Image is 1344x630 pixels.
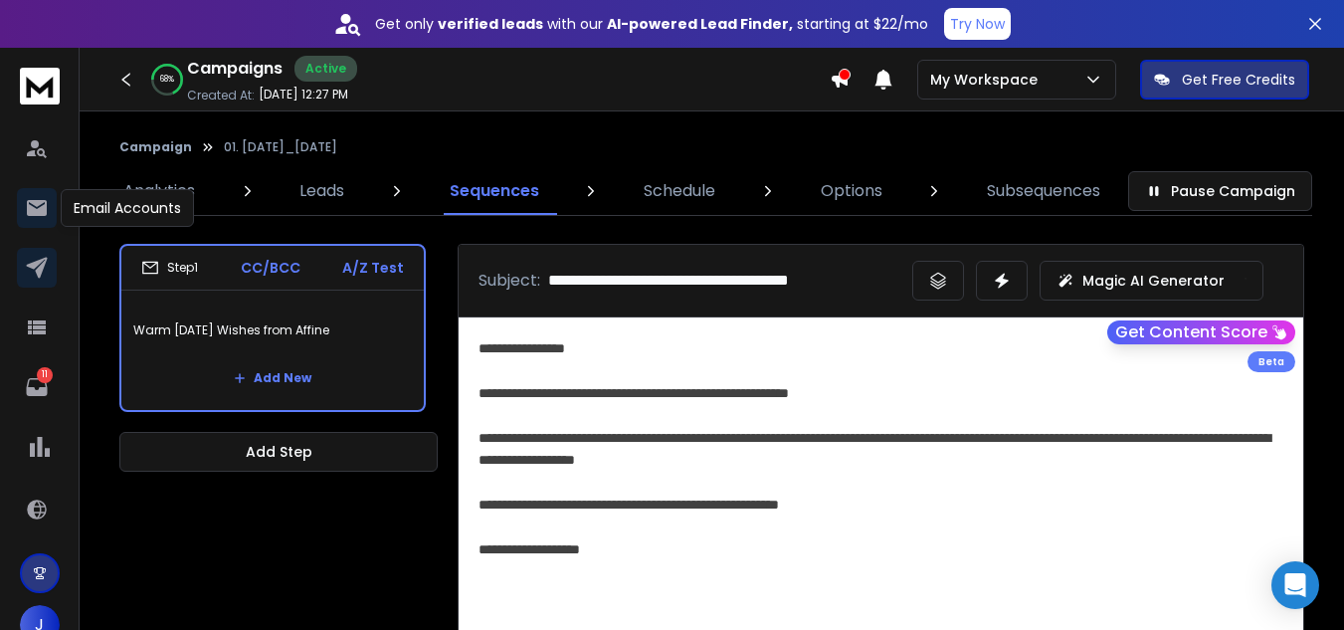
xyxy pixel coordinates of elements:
p: 68 % [160,74,174,86]
strong: verified leads [438,14,543,34]
a: Sequences [438,167,551,215]
p: Magic AI Generator [1082,271,1225,291]
li: Step1CC/BCCA/Z TestWarm [DATE] Wishes from AffineAdd New [119,244,426,412]
p: 01. [DATE]_[DATE] [224,139,337,155]
a: Leads [288,167,356,215]
p: Subject: [479,269,540,293]
button: Pause Campaign [1128,171,1312,211]
p: Warm [DATE] Wishes from Affine [133,303,412,358]
div: Active [294,56,357,82]
a: Schedule [632,167,727,215]
a: Subsequences [975,167,1112,215]
p: My Workspace [930,70,1046,90]
div: Email Accounts [61,189,194,227]
button: Magic AI Generator [1040,261,1263,301]
p: Created At: [187,88,255,104]
p: CC/BCC [241,258,300,278]
p: Subsequences [987,179,1100,203]
button: Try Now [944,8,1011,40]
button: Campaign [119,139,192,155]
a: Analytics [111,167,207,215]
div: Step 1 [141,259,198,277]
h1: Campaigns [187,57,283,81]
a: Options [809,167,894,215]
button: Get Content Score [1107,320,1295,344]
p: 11 [37,367,53,383]
p: Get Free Credits [1182,70,1295,90]
button: Add New [218,358,327,398]
p: Leads [299,179,344,203]
p: Get only with our starting at $22/mo [375,14,928,34]
img: logo [20,68,60,105]
p: Sequences [450,179,539,203]
p: [DATE] 12:27 PM [259,87,348,103]
div: Beta [1248,351,1295,372]
p: A/Z Test [342,258,404,278]
p: Schedule [644,179,715,203]
a: 11 [17,367,57,407]
p: Analytics [123,179,195,203]
button: Get Free Credits [1140,60,1309,100]
div: Open Intercom Messenger [1271,561,1319,609]
p: Options [821,179,882,203]
strong: AI-powered Lead Finder, [607,14,793,34]
button: Add Step [119,432,438,472]
p: Try Now [950,14,1005,34]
